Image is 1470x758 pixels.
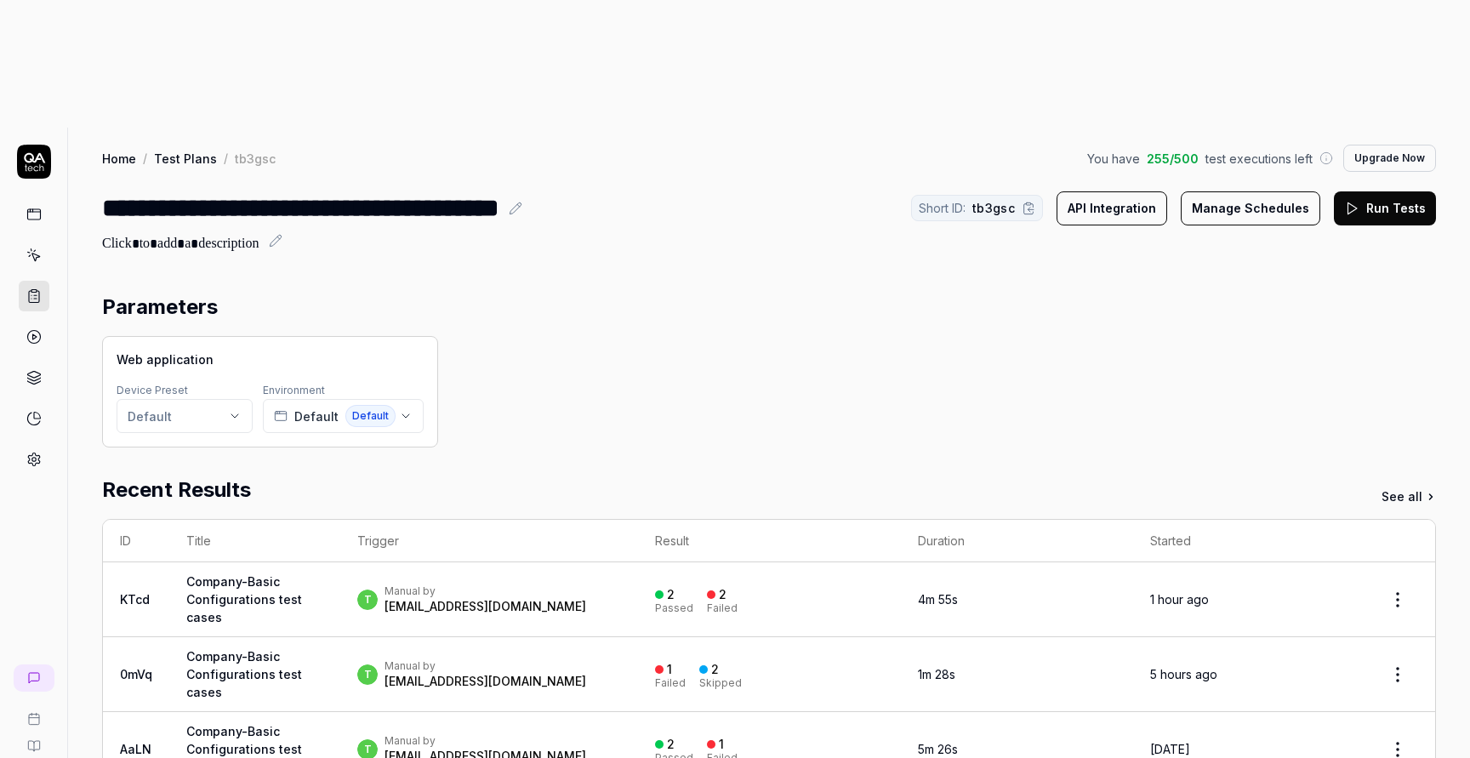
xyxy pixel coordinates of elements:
[186,649,302,699] a: Company-Basic Configurations test cases
[128,407,172,425] div: Default
[120,667,152,681] a: 0mVq
[385,584,586,598] div: Manual by
[918,742,958,756] time: 5m 26s
[667,737,675,752] div: 2
[103,520,169,562] th: ID
[263,384,325,396] label: Environment
[1150,742,1190,756] time: [DATE]
[385,598,586,615] div: [EMAIL_ADDRESS][DOMAIN_NAME]
[385,734,586,748] div: Manual by
[972,199,1015,217] span: tb3gsc
[901,520,1133,562] th: Duration
[655,678,686,688] div: Failed
[919,199,966,217] span: Short ID:
[117,384,188,396] label: Device Preset
[711,662,719,677] div: 2
[667,662,672,677] div: 1
[638,520,901,562] th: Result
[1133,520,1360,562] th: Started
[154,150,217,167] a: Test Plans
[7,726,60,753] a: Documentation
[1382,487,1436,505] a: See all
[120,592,150,607] a: KTcd
[357,664,378,685] span: t
[667,587,675,602] div: 2
[294,407,339,425] span: Default
[186,574,302,624] a: Company-Basic Configurations test cases
[1334,191,1436,225] button: Run Tests
[117,351,214,368] span: Web application
[143,150,147,167] div: /
[1181,191,1320,225] button: Manage Schedules
[719,737,724,752] div: 1
[385,659,586,673] div: Manual by
[1205,150,1313,168] span: test executions left
[719,587,726,602] div: 2
[385,673,586,690] div: [EMAIL_ADDRESS][DOMAIN_NAME]
[102,292,218,322] h2: Parameters
[1150,667,1217,681] time: 5 hours ago
[1087,150,1140,168] span: You have
[7,698,60,726] a: Book a call with us
[357,590,378,610] span: t
[1343,145,1436,172] button: Upgrade Now
[102,475,251,505] h2: Recent Results
[1150,592,1209,607] time: 1 hour ago
[117,399,253,433] button: Default
[1147,150,1199,168] span: 255 / 500
[102,150,136,167] a: Home
[235,150,276,167] div: tb3gsc
[169,520,340,562] th: Title
[345,405,396,427] span: Default
[707,603,738,613] div: Failed
[120,742,151,756] a: AaLN
[340,520,638,562] th: Trigger
[918,592,958,607] time: 4m 55s
[655,603,693,613] div: Passed
[224,150,228,167] div: /
[263,399,424,433] button: DefaultDefault
[699,678,742,688] div: Skipped
[918,667,955,681] time: 1m 28s
[1057,191,1167,225] button: API Integration
[14,664,54,692] a: New conversation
